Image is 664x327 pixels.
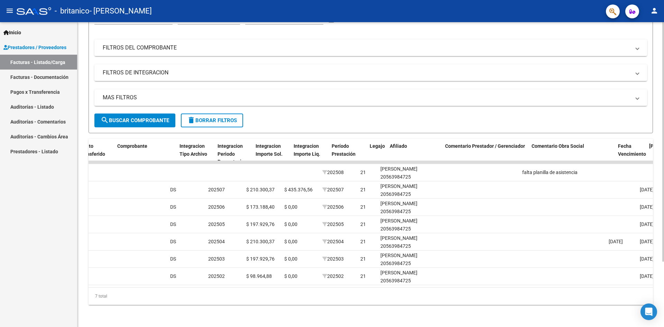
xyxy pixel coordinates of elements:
span: 202502 [208,273,225,279]
span: $ 197.929,76 [246,221,275,227]
datatable-header-cell: Período Prestación [329,139,367,169]
span: falta planilla de asistencia [522,170,578,175]
span: 202506 [208,204,225,210]
span: DS [170,187,176,192]
mat-icon: delete [187,116,195,124]
div: 21 [360,220,366,228]
span: DS [170,239,176,244]
span: Integracion Periodo Presentacion [218,143,247,165]
datatable-header-cell: Legajo [367,139,387,169]
span: Comentario Prestador / Gerenciador [445,143,525,149]
datatable-header-cell: Integracion Tipo Archivo [177,139,215,169]
span: - britanico [55,3,90,19]
span: 202506 [322,204,344,210]
span: DS [170,221,176,227]
div: [PERSON_NAME] 20563984725 [380,182,430,198]
mat-icon: menu [6,7,14,15]
span: Fecha Vencimiento [618,143,646,157]
span: 202507 [208,187,225,192]
span: Buscar Comprobante [101,117,169,124]
span: Comentario Obra Social [532,143,584,149]
span: $ 0,00 [284,239,297,244]
div: [PERSON_NAME] 20563984725 [380,200,430,216]
span: 202505 [208,221,225,227]
mat-panel-title: FILTROS DE INTEGRACION [103,69,630,76]
span: [DATE] [640,221,654,227]
datatable-header-cell: Comprobante [114,139,177,169]
datatable-header-cell: Monto Transferido [76,139,114,169]
span: $ 0,00 [284,256,297,262]
span: $ 210.300,37 [246,187,275,192]
datatable-header-cell: Comentario Obra Social [529,139,615,169]
div: [PERSON_NAME] 20563984725 [380,217,430,233]
span: $ 210.300,37 [246,239,275,244]
datatable-header-cell: Comentario Prestador / Gerenciador [442,139,529,169]
div: 7 total [89,288,653,305]
mat-panel-title: FILTROS DEL COMPROBANTE [103,44,630,52]
span: $ 0,00 [284,204,297,210]
span: [DATE] [640,187,654,192]
datatable-header-cell: Integracion Importe Sol. [253,139,291,169]
span: - [PERSON_NAME] [90,3,152,19]
span: 202507 [322,187,344,192]
span: 202504 [322,239,344,244]
span: $ 197.929,76 [246,256,275,262]
div: Open Intercom Messenger [640,303,657,320]
div: 21 [360,169,366,176]
span: [DATE] [640,204,654,210]
mat-panel-title: MAS FILTROS [103,94,630,101]
span: Prestadores / Proveedores [3,44,66,51]
span: Integracion Importe Liq. [294,143,320,157]
span: 202508 [322,170,344,175]
span: [DATE] [640,239,654,244]
span: DS [170,256,176,262]
div: [PERSON_NAME] 20563984725 [380,234,430,250]
button: Borrar Filtros [181,113,243,127]
div: 21 [360,186,366,194]
span: DS [170,204,176,210]
mat-expansion-panel-header: MAS FILTROS [94,89,647,106]
mat-expansion-panel-header: FILTROS DE INTEGRACION [94,64,647,81]
span: $ 0,00 [284,273,297,279]
span: 202502 [322,273,344,279]
div: 21 [360,238,366,246]
span: $ 173.188,40 [246,204,275,210]
div: 21 [360,255,366,263]
span: [DATE] [640,273,654,279]
div: [PERSON_NAME] 20563984725 [380,165,430,181]
datatable-header-cell: Afiliado [387,139,442,169]
button: Buscar Comprobante [94,113,175,127]
span: Monto Transferido [79,143,105,157]
span: [DATE] [609,239,623,244]
span: Afiliado [390,143,407,149]
span: Legajo [370,143,385,149]
datatable-header-cell: Integracion Periodo Presentacion [215,139,253,169]
span: $ 98.964,88 [246,273,272,279]
span: 202503 [208,256,225,262]
mat-icon: person [650,7,658,15]
div: 21 [360,272,366,280]
span: $ 435.376,56 [284,187,313,192]
datatable-header-cell: Integracion Importe Liq. [291,139,329,169]
span: DS [170,273,176,279]
span: $ 0,00 [284,221,297,227]
span: Integracion Importe Sol. [256,143,283,157]
mat-icon: search [101,116,109,124]
span: 202505 [322,221,344,227]
mat-expansion-panel-header: FILTROS DEL COMPROBANTE [94,39,647,56]
span: Período Prestación [332,143,356,157]
span: Comprobante [117,143,147,149]
span: 202504 [208,239,225,244]
span: 202503 [322,256,344,262]
span: Borrar Filtros [187,117,237,124]
div: 21 [360,203,366,211]
div: [PERSON_NAME] 20563984725 [380,252,430,267]
span: Inicio [3,29,21,36]
datatable-header-cell: Fecha Vencimiento [615,139,646,169]
div: [PERSON_NAME] 20563984725 [380,269,430,285]
span: Integracion Tipo Archivo [179,143,207,157]
span: [DATE] [640,256,654,262]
